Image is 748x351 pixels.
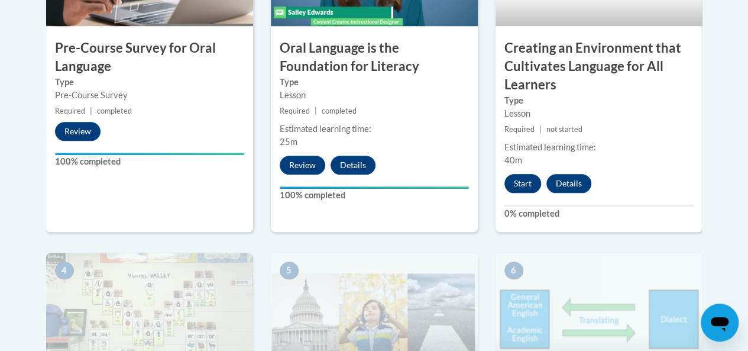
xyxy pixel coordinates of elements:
div: Your progress [280,186,469,189]
button: Start [504,174,541,193]
span: 25m [280,137,297,147]
div: Your progress [55,153,244,155]
span: 6 [504,262,523,279]
span: not started [546,125,582,134]
span: Required [504,125,535,134]
button: Details [546,174,591,193]
span: completed [97,107,132,115]
label: Type [280,76,469,89]
label: 100% completed [280,189,469,202]
label: Type [55,76,244,89]
div: Estimated learning time: [504,141,694,154]
h3: Pre-Course Survey for Oral Language [46,39,253,76]
button: Review [280,156,325,175]
div: Lesson [504,107,694,120]
span: Required [280,107,310,115]
span: | [315,107,317,115]
div: Pre-Course Survey [55,89,244,102]
div: Lesson [280,89,469,102]
h3: Creating an Environment that Cultivates Language for All Learners [496,39,702,94]
span: Required [55,107,85,115]
h3: Oral Language is the Foundation for Literacy [271,39,478,76]
span: 5 [280,262,299,279]
iframe: Button to launch messaging window [701,304,739,342]
label: 100% completed [55,155,244,168]
label: Type [504,94,694,107]
span: | [539,125,542,134]
span: 4 [55,262,74,279]
span: completed [322,107,357,115]
div: Estimated learning time: [280,123,469,136]
span: 40m [504,155,522,165]
button: Details [331,156,375,175]
label: 0% completed [504,207,694,220]
button: Review [55,122,101,141]
span: | [90,107,92,115]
